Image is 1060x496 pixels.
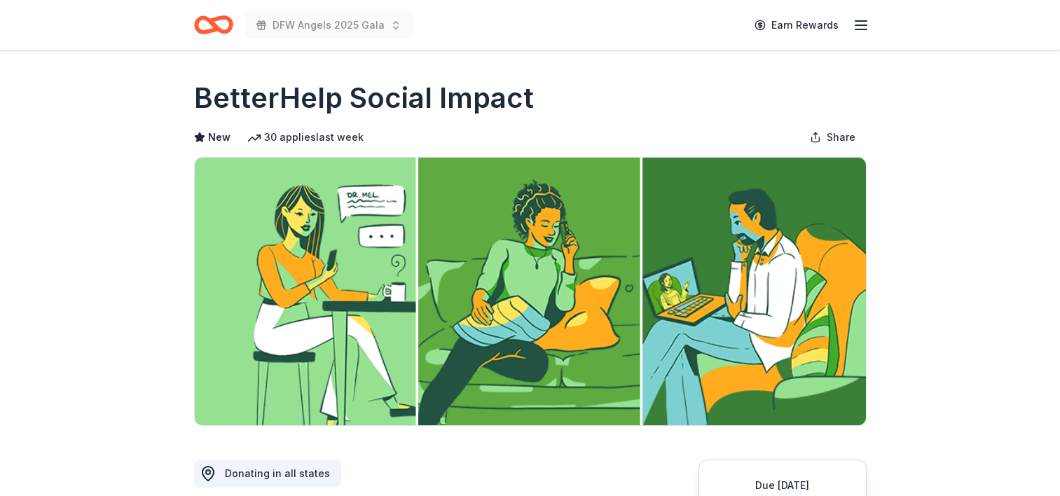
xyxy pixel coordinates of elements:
button: DFW Angels 2025 Gala [245,11,413,39]
span: Donating in all states [225,467,330,479]
h1: BetterHelp Social Impact [194,78,534,118]
span: New [208,129,230,146]
button: Share [799,123,867,151]
img: Image for BetterHelp Social Impact [195,158,866,425]
div: Due [DATE] [716,477,849,494]
a: Home [194,8,233,41]
a: Earn Rewards [746,13,847,38]
span: Share [827,129,855,146]
div: 30 applies last week [247,129,364,146]
span: DFW Angels 2025 Gala [273,17,385,34]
